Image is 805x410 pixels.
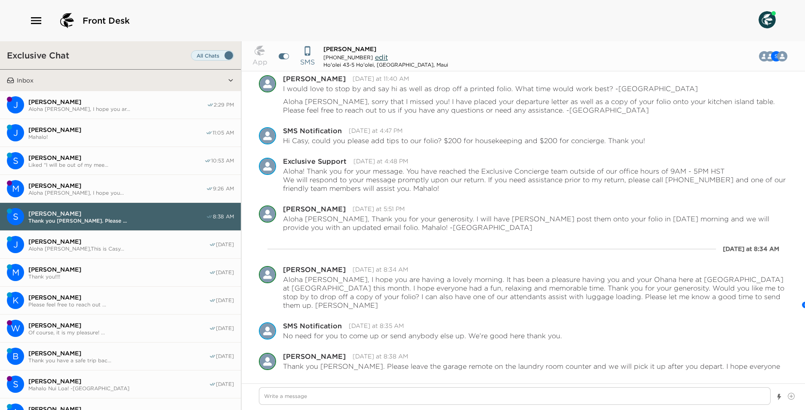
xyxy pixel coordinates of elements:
div: M [7,180,24,197]
div: John Zaruka [7,96,24,113]
p: Thank you [PERSON_NAME]. Please leave the garage remote on the laundry room counter and we will p... [283,362,788,379]
p: Aloha [PERSON_NAME], Thank you for your generosity. I will have [PERSON_NAME] post them onto your... [283,214,788,232]
div: B [7,348,24,365]
div: Julie Higgins [7,236,24,253]
span: Thank you [PERSON_NAME]. Please ... [28,217,206,224]
div: Melissa Glennon [259,266,276,283]
span: [PERSON_NAME] [28,154,204,162]
button: Show templates [776,389,782,404]
p: Aloha! Thank you for your message. You have reached the Exclusive Concierge team outside of our o... [283,167,788,175]
div: J [7,124,24,141]
div: [DATE] at 8:34 AM [723,245,779,253]
span: Aloha [PERSON_NAME],This is Casy... [28,245,209,252]
div: Mark Koloseike [7,180,24,197]
div: Casy Villalun [259,205,276,223]
img: S [259,127,276,144]
span: [DATE] [216,297,234,304]
time: 2025-09-30T18:38:54.808Z [353,352,408,360]
div: Keaton Carano [7,292,24,309]
p: No need for you to come up or send anybody else up. We’re good here thank you. [283,331,562,340]
span: 8:38 AM [213,213,234,220]
div: W [7,320,24,337]
div: [PERSON_NAME] [283,353,346,360]
span: [DATE] [216,353,234,360]
p: Aloha [PERSON_NAME], sorry that I missed you! I have placed your departure letter as well as a co... [283,97,788,114]
span: [PERSON_NAME] [28,321,209,329]
span: [PERSON_NAME] [28,377,209,385]
img: M [259,266,276,283]
span: [DATE] [216,241,234,248]
div: K [7,292,24,309]
span: Please feel free to reach out ... [28,301,209,308]
div: Brent Kelsall [7,348,24,365]
p: Hi Casy, could you please add tips to our folio? $200 for housekeeping and $200 for concierge. Th... [283,136,645,145]
span: [PERSON_NAME] [28,349,209,357]
span: [PERSON_NAME] [323,45,376,53]
div: SMS Notification [283,127,342,134]
img: logo [57,10,77,31]
time: 2025-09-30T18:35:48.785Z [349,322,404,330]
time: 2025-09-30T02:47:52.595Z [349,127,402,135]
span: Liked “I will be out of my mee... [28,162,204,168]
div: SMS Notification [259,322,276,340]
span: 11:05 AM [212,129,234,136]
div: Melissa Glennon [777,51,787,61]
span: Thank you!!!! [28,273,209,280]
div: M [7,264,24,281]
img: M [259,353,276,370]
img: M [777,51,787,61]
textarea: Write a message [259,387,771,405]
div: Melissa Glennon [259,353,276,370]
p: I would love to stop by and say hi as well as drop off a printed folio. What time would work best... [283,84,698,93]
span: [DATE] [216,325,234,332]
h3: Exclusive Chat [7,50,69,61]
span: [PHONE_NUMBER] [323,54,373,61]
div: [PERSON_NAME] [283,75,346,82]
span: Of course, it is my pleasure! ... [28,329,209,336]
span: [PERSON_NAME] [28,182,206,190]
span: Mahalo Nui Loa! -[GEOGRAPHIC_DATA] [28,385,209,392]
span: 2:29 PM [214,101,234,108]
div: S [7,152,24,169]
img: User [759,11,776,28]
span: [PERSON_NAME] [28,238,209,245]
div: Steve Safigan [7,208,24,225]
div: S [7,208,24,225]
div: SMS Notification [283,322,342,329]
span: Mahalo! [28,134,206,140]
div: Ho'olei 43-5 Ho'olei, [GEOGRAPHIC_DATA], Maui [323,61,448,68]
span: Aloha [PERSON_NAME], I hope you ar... [28,106,207,112]
time: 2025-09-30T03:51:51.729Z [353,205,405,213]
img: C [259,75,276,92]
p: We will respond to your message promptly upon our return. If you need assistance prior to my retu... [283,175,788,193]
div: Exclusive Support [259,158,276,175]
span: 9:26 AM [213,185,234,192]
span: [PERSON_NAME] [28,294,209,301]
p: Inbox [17,76,34,84]
div: Walter Higgins [7,320,24,337]
span: Front Desk [83,15,130,27]
div: SMS Notification [259,127,276,144]
button: Inbox [14,70,227,91]
span: [PERSON_NAME] [28,210,206,217]
p: App [252,57,267,67]
div: J [7,96,24,113]
span: [DATE] [216,269,234,276]
img: S [259,322,276,340]
div: Jennifer Lee-Larson [7,124,24,141]
span: 10:53 AM [211,157,234,164]
div: [PERSON_NAME] [283,266,346,273]
img: C [259,205,276,223]
div: S [7,376,24,393]
time: 2025-09-30T18:34:31.618Z [353,266,408,273]
span: Aloha [PERSON_NAME], I hope you... [28,190,206,196]
img: E [259,158,276,175]
span: Thank you have a safe trip bac... [28,357,209,364]
div: Casy Villalun [259,75,276,92]
div: J [7,236,24,253]
time: 2025-09-29T21:40:04.961Z [353,75,409,83]
p: Aloha [PERSON_NAME], I hope you are having a lovely morning. It has been a pleasure having you an... [283,275,788,309]
time: 2025-09-30T02:48:00.915Z [353,157,408,165]
div: Stephen Vecchitto [7,376,24,393]
span: edit [375,53,388,61]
